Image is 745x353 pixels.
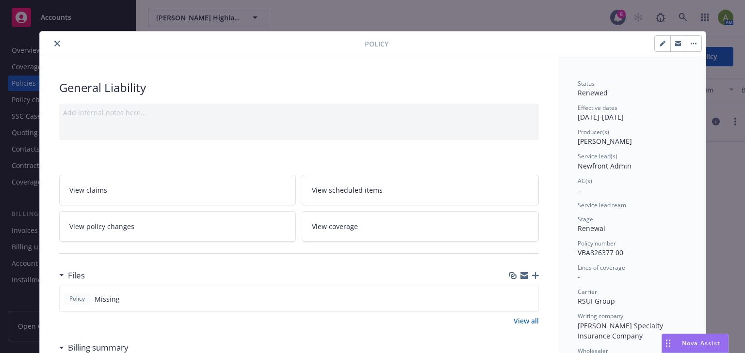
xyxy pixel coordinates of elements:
span: Missing [95,294,120,304]
a: View policy changes [59,211,296,242]
span: Writing company [578,312,623,320]
span: Status [578,79,595,88]
span: Effective dates [578,104,617,112]
button: close [51,38,63,49]
span: AC(s) [578,177,592,185]
span: Renewed [578,88,608,97]
span: Service lead(s) [578,152,617,160]
span: Policy number [578,239,616,247]
div: Drag to move [662,334,674,353]
a: View all [514,316,539,326]
div: Add internal notes here... [63,107,535,118]
span: Policy [365,39,389,49]
span: - [578,272,580,281]
span: Nova Assist [682,339,720,347]
div: [DATE] - [DATE] [578,104,686,122]
span: Policy [67,294,87,303]
span: [PERSON_NAME] Specialty Insurance Company [578,321,665,340]
a: View coverage [302,211,539,242]
span: View policy changes [69,221,134,231]
h3: Files [68,269,85,282]
span: RSUI Group [578,296,615,306]
span: Carrier [578,288,597,296]
span: View coverage [312,221,358,231]
span: View scheduled items [312,185,383,195]
div: Files [59,269,85,282]
span: Renewal [578,224,605,233]
span: - [578,185,580,195]
span: Stage [578,215,593,223]
a: View scheduled items [302,175,539,205]
span: Producer(s) [578,128,609,136]
span: View claims [69,185,107,195]
span: Lines of coverage [578,263,625,272]
a: View claims [59,175,296,205]
span: VBA826377 00 [578,248,623,257]
span: Newfront Admin [578,161,632,170]
span: [PERSON_NAME] [578,137,632,146]
span: Service lead team [578,201,626,209]
div: General Liability [59,79,539,96]
button: Nova Assist [662,334,729,353]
